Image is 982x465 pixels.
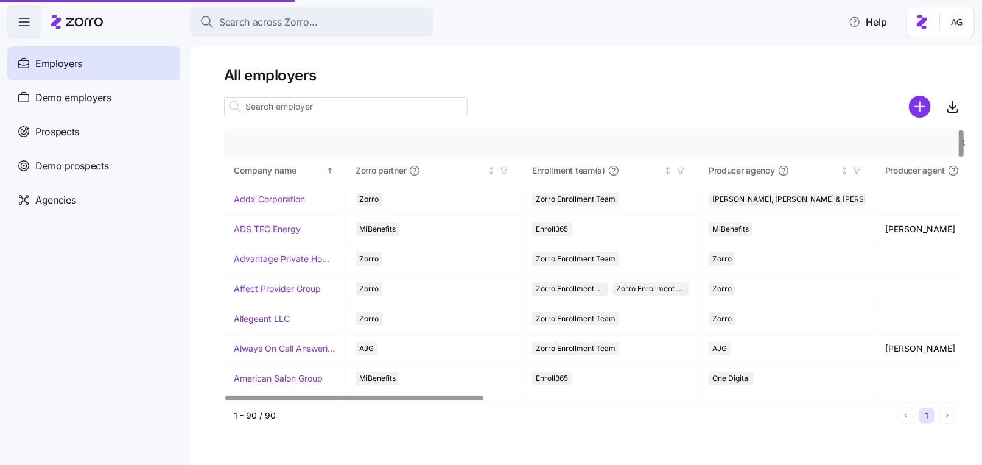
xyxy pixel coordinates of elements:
[939,408,955,424] button: Next page
[190,7,433,37] button: Search across Zorro...
[234,164,324,177] div: Company name
[522,157,699,185] th: Enrollment team(s)Not sorted
[326,166,334,175] div: Sorted ascending
[898,408,914,424] button: Previous page
[712,342,727,355] span: AJG
[359,342,374,355] span: AJG
[234,372,323,385] a: American Salon Group
[840,166,849,175] div: Not sorted
[712,222,749,236] span: MiBenefits
[359,312,379,325] span: Zorro
[224,157,346,185] th: Company nameSorted ascending
[909,96,931,118] svg: add icon
[234,193,305,205] a: Addx Corporation
[947,12,967,32] img: 5fc55c57e0610270ad857448bea2f2d5
[346,157,522,185] th: Zorro partnerNot sorted
[7,183,180,217] a: Agencies
[849,15,887,29] span: Help
[536,372,568,385] span: Enroll365
[224,66,965,85] h1: All employers
[234,283,321,295] a: Affect Provider Group
[664,166,672,175] div: Not sorted
[356,165,406,177] span: Zorro partner
[536,312,616,325] span: Zorro Enrollment Team
[234,410,893,422] div: 1 - 90 / 90
[712,193,902,206] span: [PERSON_NAME], [PERSON_NAME] & [PERSON_NAME]
[885,165,945,177] span: Producer agent
[234,313,290,325] a: Allegeant LLC
[35,158,109,174] span: Demo prospects
[7,149,180,183] a: Demo prospects
[359,372,396,385] span: MiBenefits
[35,56,82,71] span: Employers
[359,193,379,206] span: Zorro
[839,10,897,34] button: Help
[536,193,616,206] span: Zorro Enrollment Team
[359,282,379,296] span: Zorro
[234,253,335,265] a: Advantage Private Home Care
[35,90,111,105] span: Demo employers
[219,15,318,30] span: Search across Zorro...
[234,343,335,355] a: Always On Call Answering Service
[35,193,75,208] span: Agencies
[536,282,605,296] span: Zorro Enrollment Team
[487,166,496,175] div: Not sorted
[536,342,616,355] span: Zorro Enrollment Team
[359,222,396,236] span: MiBenefits
[919,408,935,424] button: 1
[532,165,605,177] span: Enrollment team(s)
[709,165,775,177] span: Producer agency
[7,115,180,149] a: Prospects
[712,312,732,325] span: Zorro
[359,252,379,266] span: Zorro
[536,222,568,236] span: Enroll365
[699,157,875,185] th: Producer agencyNot sorted
[7,46,180,80] a: Employers
[224,97,468,116] input: Search employer
[7,80,180,115] a: Demo employers
[712,372,750,385] span: One Digital
[617,282,686,296] span: Zorro Enrollment Experts
[712,252,732,266] span: Zorro
[234,223,301,235] a: ADS TEC Energy
[35,124,79,140] span: Prospects
[536,252,616,266] span: Zorro Enrollment Team
[712,282,732,296] span: Zorro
